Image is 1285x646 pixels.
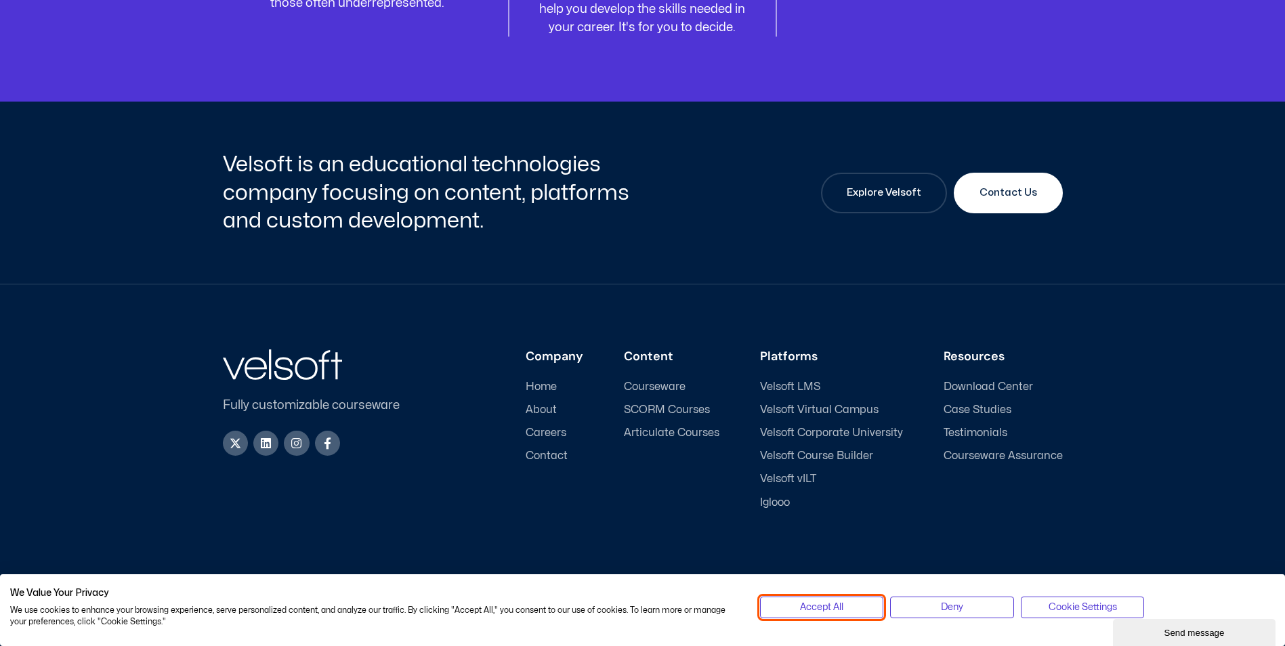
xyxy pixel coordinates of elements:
[223,396,422,414] p: Fully customizable courseware
[526,427,583,439] a: Careers
[941,600,963,615] span: Deny
[624,404,719,416] a: SCORM Courses
[847,185,921,201] span: Explore Velsoft
[890,597,1014,618] button: Deny all cookies
[760,473,816,486] span: Velsoft vILT
[760,597,884,618] button: Accept all cookies
[526,427,566,439] span: Careers
[624,349,719,364] h3: Content
[526,349,583,364] h3: Company
[944,427,1063,439] a: Testimonials
[10,587,740,599] h2: We Value Your Privacy
[944,450,1063,462] a: Courseware Assurance
[800,600,843,615] span: Accept All
[526,404,583,416] a: About
[944,404,1063,416] a: Case Studies
[526,404,557,416] span: About
[760,450,873,462] span: Velsoft Course Builder
[944,427,1007,439] span: Testimonials
[760,496,903,509] a: Iglooo
[944,381,1033,393] span: Download Center
[624,404,710,416] span: SCORM Courses
[760,473,903,486] a: Velsoft vILT
[760,381,820,393] span: Velsoft LMS
[760,404,879,416] span: Velsoft Virtual Campus
[944,349,1063,364] h3: Resources
[624,427,719,439] a: Articulate Courses
[526,381,557,393] span: Home
[526,450,583,462] a: Contact
[944,404,1011,416] span: Case Studies
[760,427,903,439] a: Velsoft Corporate University
[760,496,790,509] span: Iglooo
[760,450,903,462] a: Velsoft Course Builder
[1113,616,1278,646] iframe: chat widget
[760,349,903,364] h3: Platforms
[760,381,903,393] a: Velsoft LMS
[1049,600,1117,615] span: Cookie Settings
[979,185,1037,201] span: Contact Us
[944,381,1063,393] a: Download Center
[223,150,639,235] h2: Velsoft is an educational technologies company focusing on content, platforms and custom developm...
[10,605,740,628] p: We use cookies to enhance your browsing experience, serve personalized content, and analyze our t...
[821,173,947,213] a: Explore Velsoft
[760,404,903,416] a: Velsoft Virtual Campus
[1021,597,1145,618] button: Adjust cookie preferences
[526,450,568,462] span: Contact
[624,381,686,393] span: Courseware
[526,381,583,393] a: Home
[954,173,1063,213] a: Contact Us
[624,381,719,393] a: Courseware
